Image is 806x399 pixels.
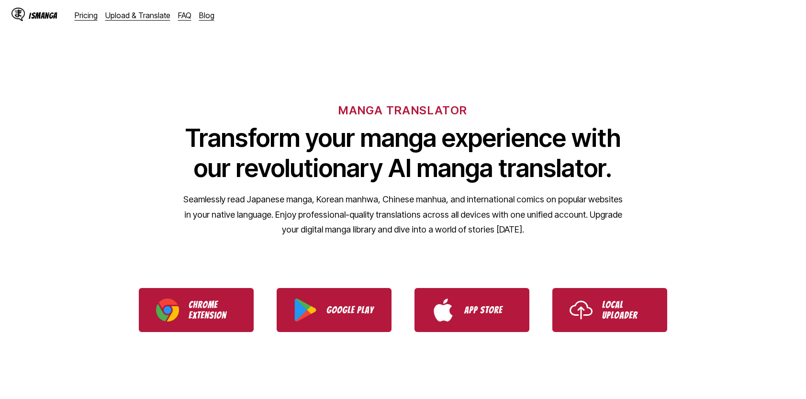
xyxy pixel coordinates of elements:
[326,305,374,315] p: Google Play
[199,11,214,20] a: Blog
[432,299,455,321] img: App Store logo
[189,299,236,321] p: Chrome Extension
[156,299,179,321] img: Chrome logo
[183,192,623,237] p: Seamlessly read Japanese manga, Korean manhwa, Chinese manhua, and international comics on popula...
[183,123,623,183] h1: Transform your manga experience with our revolutionary AI manga translator.
[338,103,467,117] h6: MANGA TRANSLATOR
[29,11,57,20] div: IsManga
[139,288,254,332] a: Download IsManga Chrome Extension
[178,11,191,20] a: FAQ
[11,8,75,23] a: IsManga LogoIsManga
[464,305,512,315] p: App Store
[105,11,170,20] a: Upload & Translate
[277,288,392,332] a: Download IsManga from Google Play
[75,11,98,20] a: Pricing
[602,299,650,321] p: Local Uploader
[414,288,529,332] a: Download IsManga from App Store
[294,299,317,321] img: Google Play logo
[552,288,667,332] a: Use IsManga Local Uploader
[570,299,593,321] img: Upload icon
[11,8,25,21] img: IsManga Logo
